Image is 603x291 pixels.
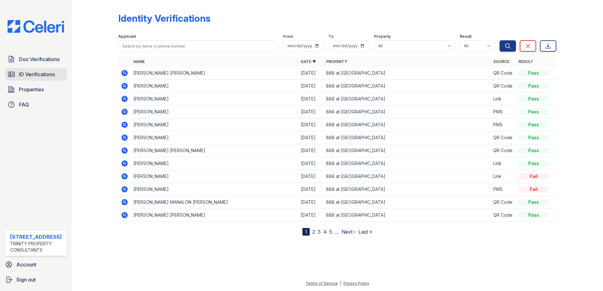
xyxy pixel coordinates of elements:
td: QR Code [491,196,516,209]
a: Date ▼ [301,59,316,64]
td: [DATE] [298,67,324,80]
td: [DATE] [298,93,324,106]
td: [PERSON_NAME] [131,183,298,196]
div: Pass [518,109,549,115]
div: Fail [518,173,549,180]
div: Pass [518,199,549,205]
div: Pass [518,122,549,128]
a: ID Verifications [5,68,67,81]
td: QR Code [491,67,516,80]
input: Search by name or phone number [118,40,278,52]
td: Link [491,93,516,106]
td: [PERSON_NAME] [131,157,298,170]
div: [STREET_ADDRESS] [10,233,64,241]
td: 888 at [GEOGRAPHIC_DATA] [324,196,491,209]
a: Account [3,258,69,271]
td: [PERSON_NAME] [131,80,298,93]
span: Doc Verifications [19,55,60,63]
td: [DATE] [298,183,324,196]
td: [DATE] [298,118,324,131]
div: Trinity Property Consultants [10,241,64,253]
label: Applicant [118,34,136,39]
td: 888 at [GEOGRAPHIC_DATA] [324,131,491,144]
a: Sign out [3,273,69,286]
span: Account [16,261,36,268]
td: [PERSON_NAME] [131,131,298,144]
a: 5 [329,229,332,235]
td: 888 at [GEOGRAPHIC_DATA] [324,118,491,131]
td: [DATE] [298,144,324,157]
label: Result [460,34,471,39]
img: CE_Logo_Blue-a8612792a0a2168367f1c8372b55b34899dd931a85d93a1a3d3e32e68fde9ad4.png [3,20,69,33]
td: 888 at [GEOGRAPHIC_DATA] [324,170,491,183]
td: QR Code [491,131,516,144]
td: [PERSON_NAME] [131,118,298,131]
label: From [283,34,293,39]
label: Property [374,34,391,39]
a: Doc Verifications [5,53,67,66]
td: [DATE] [298,80,324,93]
td: 888 at [GEOGRAPHIC_DATA] [324,209,491,222]
div: Fail [518,186,549,192]
div: Identity Verifications [118,13,210,24]
td: PMS [491,106,516,118]
a: 2 [312,229,315,235]
div: Pass [518,83,549,89]
td: QR Code [491,144,516,157]
span: FAQ [19,101,29,108]
a: Property [326,59,347,64]
a: Source [493,59,509,64]
span: Properties [19,86,44,93]
div: Pass [518,212,549,218]
div: Pass [518,96,549,102]
div: Pass [518,134,549,141]
span: Sign out [16,276,36,283]
div: Pass [518,70,549,76]
td: [DATE] [298,209,324,222]
td: [PERSON_NAME] [PERSON_NAME] [131,209,298,222]
td: QR Code [491,80,516,93]
td: PMS [491,183,516,196]
a: Last » [358,229,372,235]
span: ID Verifications [19,71,55,78]
td: [PERSON_NAME] [131,170,298,183]
td: 888 at [GEOGRAPHIC_DATA] [324,157,491,170]
a: 4 [323,229,327,235]
td: 888 at [GEOGRAPHIC_DATA] [324,93,491,106]
td: [PERSON_NAME] [PERSON_NAME] [131,67,298,80]
a: Name [133,59,145,64]
td: Link [491,170,516,183]
td: 888 at [GEOGRAPHIC_DATA] [324,144,491,157]
td: [PERSON_NAME] [131,106,298,118]
a: Terms of Service [306,281,338,286]
div: Pass [518,160,549,167]
td: [DATE] [298,196,324,209]
td: [PERSON_NAME] [131,93,298,106]
td: 888 at [GEOGRAPHIC_DATA] [324,67,491,80]
td: Link [491,157,516,170]
a: Next › [342,229,356,235]
td: [DATE] [298,131,324,144]
a: FAQ [5,98,67,111]
a: Privacy Policy [343,281,369,286]
td: 888 at [GEOGRAPHIC_DATA] [324,80,491,93]
td: [DATE] [298,157,324,170]
td: 888 at [GEOGRAPHIC_DATA] [324,183,491,196]
td: [DATE] [298,106,324,118]
td: 888 at [GEOGRAPHIC_DATA] [324,106,491,118]
div: 1 [302,228,310,236]
td: [DATE] [298,170,324,183]
td: [PERSON_NAME] MANALON [PERSON_NAME] [131,196,298,209]
a: Result [518,59,533,64]
td: [PERSON_NAME] [PERSON_NAME] [131,144,298,157]
span: … [335,228,339,236]
div: | [340,281,341,286]
label: To [329,34,334,39]
a: Properties [5,83,67,96]
a: 3 [318,229,321,235]
div: Pass [518,147,549,154]
td: QR Code [491,209,516,222]
td: PMS [491,118,516,131]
